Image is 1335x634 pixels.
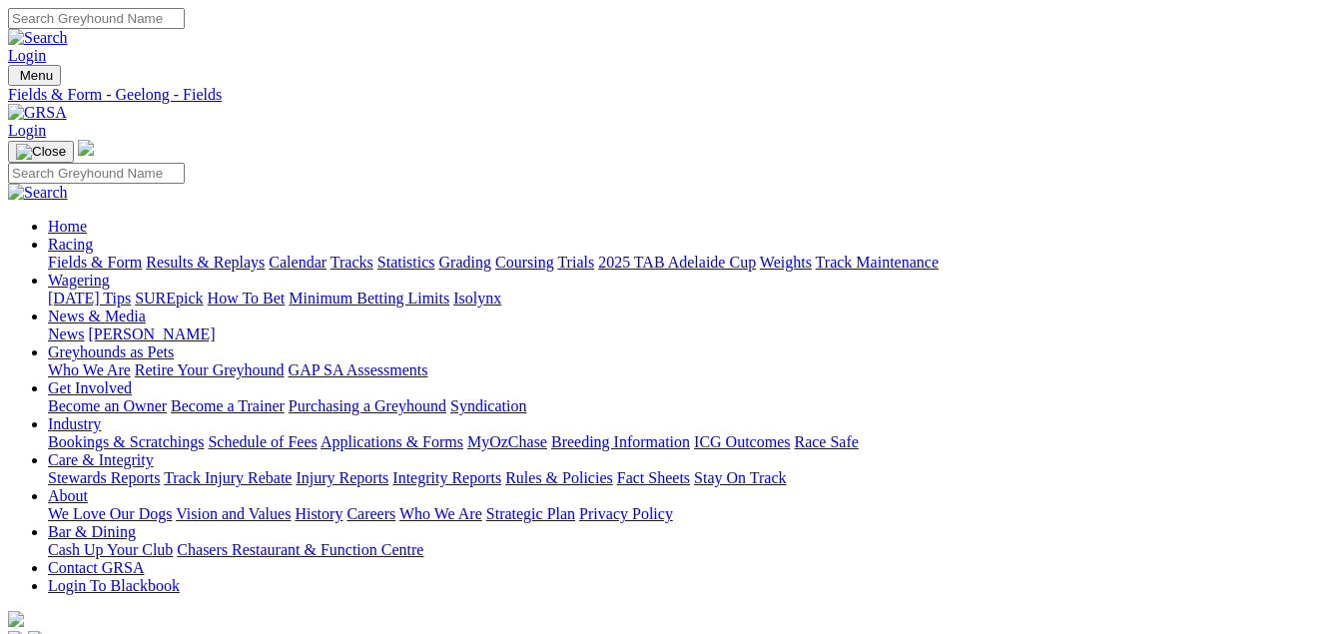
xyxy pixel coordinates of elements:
[48,254,142,271] a: Fields & Form
[617,469,690,486] a: Fact Sheets
[48,541,173,558] a: Cash Up Your Club
[48,308,146,324] a: News & Media
[48,577,180,594] a: Login To Blackbook
[48,361,131,378] a: Who We Are
[8,104,67,122] img: GRSA
[579,505,673,522] a: Privacy Policy
[48,415,101,432] a: Industry
[48,254,1327,272] div: Racing
[346,505,395,522] a: Careers
[48,541,1327,559] div: Bar & Dining
[135,290,203,307] a: SUREpick
[289,361,428,378] a: GAP SA Assessments
[48,397,167,414] a: Become an Owner
[176,505,291,522] a: Vision and Values
[331,254,373,271] a: Tracks
[48,451,154,468] a: Care & Integrity
[48,325,1327,343] div: News & Media
[48,505,172,522] a: We Love Our Dogs
[399,505,482,522] a: Who We Are
[48,559,144,576] a: Contact GRSA
[48,397,1327,415] div: Get Involved
[760,254,812,271] a: Weights
[269,254,327,271] a: Calendar
[8,29,68,47] img: Search
[495,254,554,271] a: Coursing
[177,541,423,558] a: Chasers Restaurant & Function Centre
[377,254,435,271] a: Statistics
[289,397,446,414] a: Purchasing a Greyhound
[135,361,285,378] a: Retire Your Greyhound
[8,163,185,184] input: Search
[48,379,132,396] a: Get Involved
[8,65,61,86] button: Toggle navigation
[453,290,501,307] a: Isolynx
[48,433,204,450] a: Bookings & Scratchings
[48,290,131,307] a: [DATE] Tips
[450,397,526,414] a: Syndication
[8,184,68,202] img: Search
[392,469,501,486] a: Integrity Reports
[208,433,317,450] a: Schedule of Fees
[48,523,136,540] a: Bar & Dining
[8,611,24,627] img: logo-grsa-white.png
[48,361,1327,379] div: Greyhounds as Pets
[295,505,342,522] a: History
[48,236,93,253] a: Racing
[16,144,66,160] img: Close
[48,433,1327,451] div: Industry
[48,469,160,486] a: Stewards Reports
[48,290,1327,308] div: Wagering
[8,86,1327,104] a: Fields & Form - Geelong - Fields
[557,254,594,271] a: Trials
[794,433,858,450] a: Race Safe
[694,433,790,450] a: ICG Outcomes
[8,122,46,139] a: Login
[171,397,285,414] a: Become a Trainer
[48,487,88,504] a: About
[48,272,110,289] a: Wagering
[88,325,215,342] a: [PERSON_NAME]
[486,505,575,522] a: Strategic Plan
[78,140,94,156] img: logo-grsa-white.png
[48,343,174,360] a: Greyhounds as Pets
[694,469,786,486] a: Stay On Track
[551,433,690,450] a: Breeding Information
[20,68,53,83] span: Menu
[8,47,46,64] a: Login
[48,469,1327,487] div: Care & Integrity
[8,141,74,163] button: Toggle navigation
[296,469,388,486] a: Injury Reports
[467,433,547,450] a: MyOzChase
[48,218,87,235] a: Home
[8,8,185,29] input: Search
[289,290,449,307] a: Minimum Betting Limits
[164,469,292,486] a: Track Injury Rebate
[321,433,463,450] a: Applications & Forms
[505,469,613,486] a: Rules & Policies
[439,254,491,271] a: Grading
[48,505,1327,523] div: About
[598,254,756,271] a: 2025 TAB Adelaide Cup
[816,254,939,271] a: Track Maintenance
[146,254,265,271] a: Results & Replays
[208,290,286,307] a: How To Bet
[48,325,84,342] a: News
